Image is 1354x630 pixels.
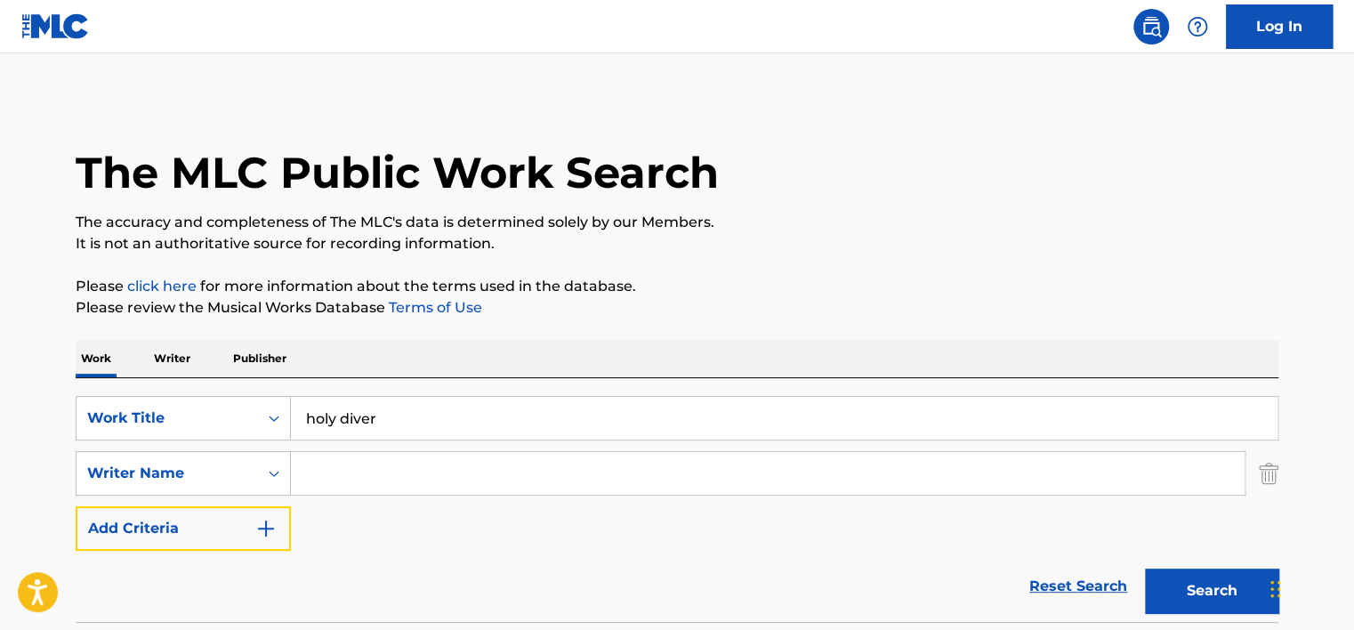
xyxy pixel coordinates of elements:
a: Reset Search [1020,567,1136,606]
div: Writer Name [87,463,247,484]
img: help [1187,16,1208,37]
form: Search Form [76,396,1278,622]
button: Search [1145,569,1278,613]
p: Please for more information about the terms used in the database. [76,276,1278,297]
p: The accuracy and completeness of The MLC's data is determined solely by our Members. [76,212,1278,233]
p: Publisher [228,340,292,377]
div: Work Title [87,408,247,429]
img: Delete Criterion [1259,451,1278,496]
p: Writer [149,340,196,377]
p: Work [76,340,117,377]
a: Terms of Use [385,299,482,316]
p: It is not an authoritative source for recording information. [76,233,1278,254]
a: click here [127,278,197,295]
div: Help [1180,9,1215,44]
img: MLC Logo [21,13,90,39]
a: Public Search [1133,9,1169,44]
h1: The MLC Public Work Search [76,146,719,199]
iframe: Chat Widget [1265,545,1354,630]
div: Drag [1270,562,1281,616]
button: Add Criteria [76,506,291,551]
a: Log In [1226,4,1333,49]
img: search [1140,16,1162,37]
p: Please review the Musical Works Database [76,297,1278,319]
img: 9d2ae6d4665cec9f34b9.svg [255,518,277,539]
